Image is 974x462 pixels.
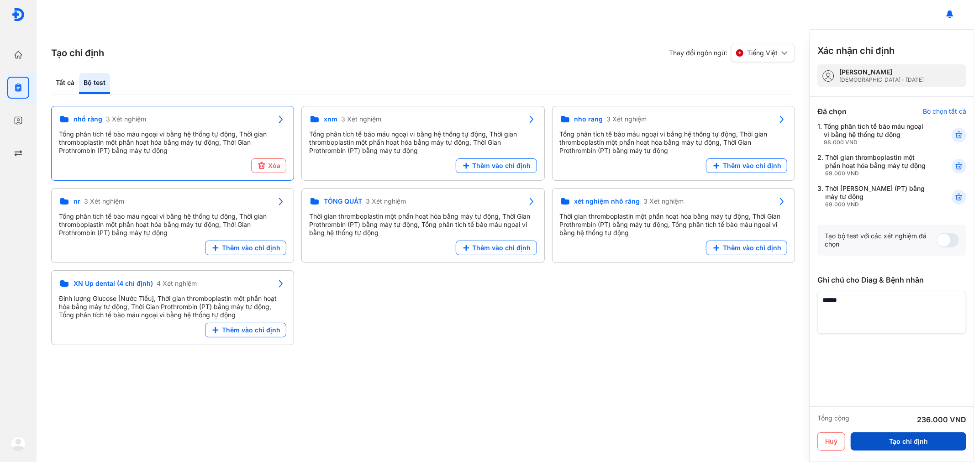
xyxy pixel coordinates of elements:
button: Thêm vào chỉ định [205,323,286,337]
span: Xóa [268,162,280,170]
button: Xóa [251,158,286,173]
div: [DEMOGRAPHIC_DATA] - [DATE] [839,76,924,84]
button: Thêm vào chỉ định [456,241,537,255]
h3: Xác nhận chỉ định [817,44,895,57]
div: Tất cả [51,73,79,94]
span: Thêm vào chỉ định [473,162,531,170]
div: Thay đổi ngôn ngữ: [669,44,795,62]
span: Thêm vào chỉ định [473,244,531,252]
div: Tổng phân tích tế bào máu ngoại vi bằng hệ thống tự động, Thời gian thromboplastin một phần hoạt ... [59,130,286,155]
span: 3 Xét nghiệm [366,197,406,205]
div: 2. [817,153,929,177]
div: Tổng phân tích tế bào máu ngoại vi bằng hệ thống tự động [824,122,929,146]
span: 3 Xét nghiệm [644,197,684,205]
button: Thêm vào chỉ định [205,241,286,255]
button: Thêm vào chỉ định [706,158,787,173]
button: Huỷ [817,432,845,451]
button: Thêm vào chỉ định [706,241,787,255]
div: Thời gian thromboplastin một phần hoạt hóa bằng máy tự động, Thời Gian Prothrombin (PT) bằng máy ... [560,212,787,237]
span: xnm [324,115,337,123]
span: Tiếng Việt [747,49,778,57]
span: Thêm vào chỉ định [222,326,280,334]
div: Tổng phân tích tế bào máu ngoại vi bằng hệ thống tự động, Thời gian thromboplastin một phần hoạt ... [560,130,787,155]
span: nho rang [574,115,603,123]
span: Thêm vào chỉ định [723,162,781,170]
div: Tổng cộng [817,414,849,425]
span: Thêm vào chỉ định [723,244,781,252]
div: 236.000 VND [917,414,966,425]
div: Tổng phân tích tế bào máu ngoại vi bằng hệ thống tự động, Thời gian thromboplastin một phần hoạt ... [309,130,537,155]
div: 3. [817,184,929,208]
span: 3 Xét nghiệm [106,115,146,123]
span: 4 Xét nghiệm [157,279,197,288]
div: 98.000 VND [824,139,929,146]
div: Đã chọn [817,106,847,117]
div: Ghi chú cho Diag & Bệnh nhân [817,274,966,285]
div: Bộ test [79,73,110,94]
div: Tổng phân tích tế bào máu ngoại vi bằng hệ thống tự động, Thời gian thromboplastin một phần hoạt ... [59,212,286,237]
span: Thêm vào chỉ định [222,244,280,252]
h3: Tạo chỉ định [51,47,104,59]
span: 3 Xét nghiệm [341,115,381,123]
div: Bỏ chọn tất cả [923,107,966,115]
span: 3 Xét nghiệm [84,197,124,205]
span: xét nghiệm nhổ răng [574,197,640,205]
div: Thời gian thromboplastin một phần hoạt hóa bằng máy tự động [825,153,929,177]
span: XN Up dental (4 chỉ định) [74,279,153,288]
span: 3 Xét nghiệm [607,115,647,123]
div: 69.000 VND [825,170,929,177]
div: Định lượng Glucose [Nước Tiểu], Thời gian thromboplastin một phần hoạt hóa bằng máy tự động, Thời... [59,294,286,319]
div: Tạo bộ test với các xét nghiệm đã chọn [825,232,937,248]
span: nr [74,197,80,205]
span: nhổ răng [74,115,102,123]
img: logo [11,436,26,451]
span: TỔNG QUÁT [324,197,362,205]
div: 1. [817,122,929,146]
div: Thời gian thromboplastin một phần hoạt hóa bằng máy tự động, Thời Gian Prothrombin (PT) bằng máy ... [309,212,537,237]
div: [PERSON_NAME] [839,68,924,76]
div: 69.000 VND [825,201,929,208]
button: Thêm vào chỉ định [456,158,537,173]
button: Tạo chỉ định [851,432,966,451]
img: logo [11,8,25,21]
div: Thời [PERSON_NAME] (PT) bằng máy tự động [825,184,929,208]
